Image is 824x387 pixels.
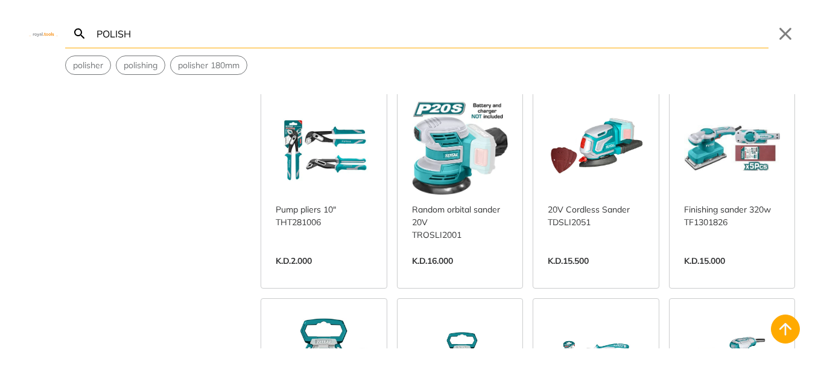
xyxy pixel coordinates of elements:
button: Select suggestion: polisher [66,56,110,74]
div: Suggestion: polisher [65,56,111,75]
svg: Back to top [776,319,795,339]
span: polisher 180mm [178,59,239,72]
input: Search… [94,19,769,48]
button: Back to top [771,315,800,344]
img: Close [29,31,58,36]
span: polisher [73,59,103,72]
button: Close [776,24,795,43]
span: polishing [124,59,157,72]
div: Suggestion: polisher 180mm [170,56,247,75]
button: Select suggestion: polishing [116,56,165,74]
button: Select suggestion: polisher 180mm [171,56,247,74]
svg: Search [72,27,87,41]
div: Suggestion: polishing [116,56,165,75]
